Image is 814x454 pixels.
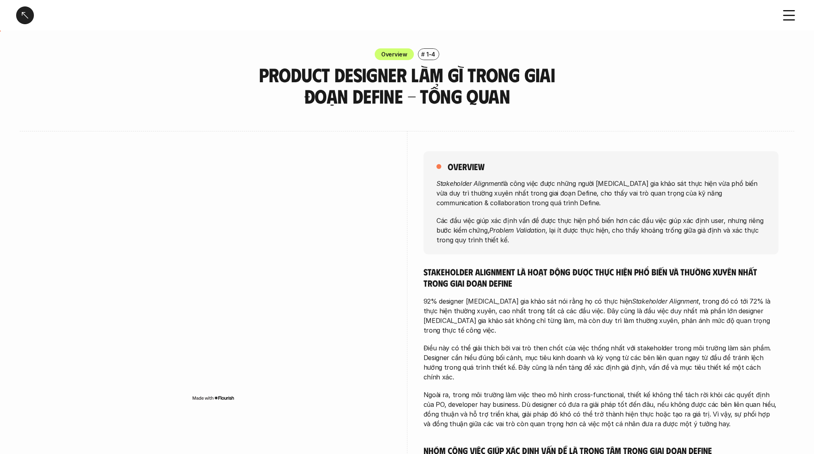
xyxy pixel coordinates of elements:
h5: Stakeholder Alignment là hoạt động được thực hiện phổ biến và thường xuyên nhất trong giai đoạn D... [424,266,779,288]
p: 1-4 [426,50,435,58]
img: Made with Flourish [192,395,234,401]
h6: # [421,51,425,57]
h5: overview [448,161,484,172]
h3: Product Designer làm gì trong giai đoạn Define - Tổng quan [236,64,578,107]
em: Stakeholder Alignment [436,179,503,187]
em: Problem Validation [489,226,545,234]
p: Overview [381,50,407,58]
p: Điều này có thể giải thích bởi vai trò then chốt của việc thống nhất với stakeholder trong môi tr... [424,343,779,382]
p: 92% designer [MEDICAL_DATA] gia khảo sát nói rằng họ có thực hiện , trong đó có tới 72% là thực h... [424,296,779,335]
em: Stakeholder Alignment [632,297,699,305]
p: Các đầu việc giúp xác định vấn đề được thực hiện phổ biến hơn các đầu việc giúp xác định user, nh... [436,215,766,244]
p: Ngoài ra, trong môi trường làm việc theo mô hình cross-functional, thiết kế không thể tách rời kh... [424,390,779,429]
iframe: Interactive or visual content [36,151,391,393]
p: là công việc được những người [MEDICAL_DATA] gia khảo sát thực hiện vừa phổ biến vừa duy trì thườ... [436,178,766,207]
